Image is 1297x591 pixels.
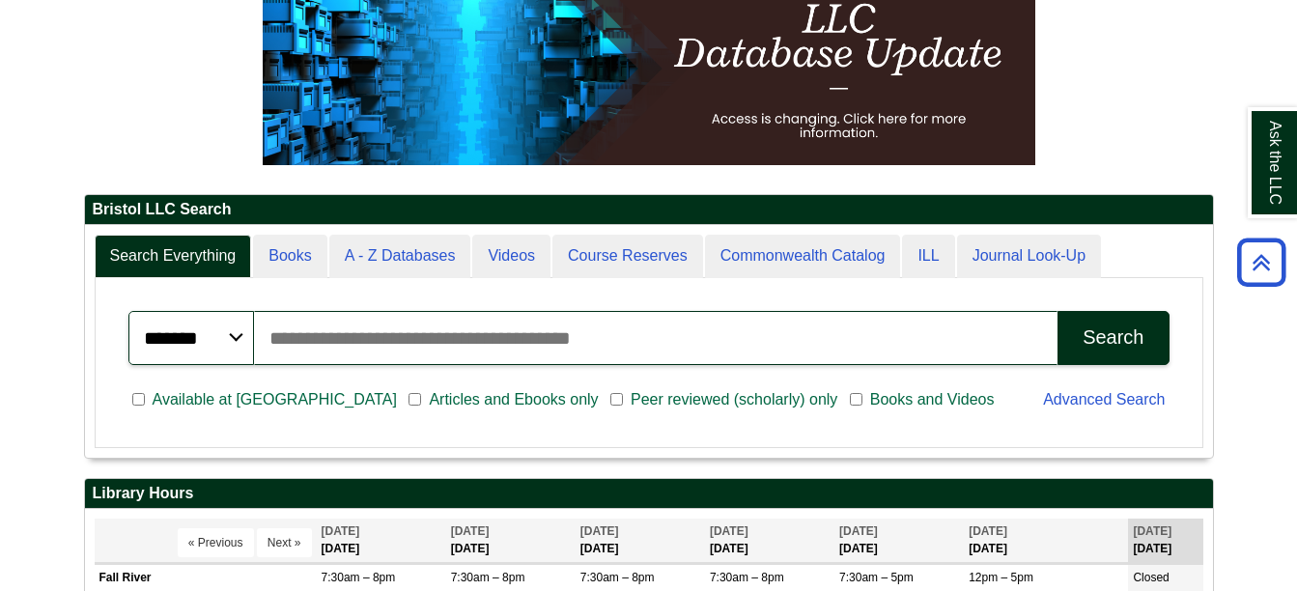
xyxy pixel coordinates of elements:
a: Course Reserves [552,235,703,278]
span: 7:30am – 8pm [710,571,784,584]
a: Back to Top [1230,249,1292,275]
h2: Bristol LLC Search [85,195,1213,225]
a: ILL [902,235,954,278]
span: Available at [GEOGRAPHIC_DATA] [145,388,405,411]
span: 7:30am – 8pm [322,571,396,584]
h2: Library Hours [85,479,1213,509]
th: [DATE] [705,519,834,562]
button: Next » [257,528,312,557]
span: Peer reviewed (scholarly) only [623,388,845,411]
span: [DATE] [580,524,619,538]
td: Fall River [95,564,317,591]
a: Journal Look-Up [957,235,1101,278]
a: A - Z Databases [329,235,471,278]
span: 7:30am – 8pm [580,571,655,584]
span: [DATE] [322,524,360,538]
span: [DATE] [451,524,490,538]
button: Search [1057,311,1169,365]
button: « Previous [178,528,254,557]
span: [DATE] [1133,524,1171,538]
span: 7:30am – 5pm [839,571,914,584]
input: Books and Videos [850,391,862,408]
input: Peer reviewed (scholarly) only [610,391,623,408]
input: Available at [GEOGRAPHIC_DATA] [132,391,145,408]
span: [DATE] [710,524,748,538]
th: [DATE] [576,519,705,562]
input: Articles and Ebooks only [409,391,421,408]
th: [DATE] [834,519,964,562]
th: [DATE] [964,519,1128,562]
span: Articles and Ebooks only [421,388,606,411]
a: Advanced Search [1043,391,1165,408]
a: Videos [472,235,550,278]
th: [DATE] [317,519,446,562]
span: 12pm – 5pm [969,571,1033,584]
span: [DATE] [969,524,1007,538]
a: Commonwealth Catalog [705,235,901,278]
span: Closed [1133,571,1169,584]
a: Search Everything [95,235,252,278]
th: [DATE] [1128,519,1202,562]
span: [DATE] [839,524,878,538]
div: Search [1083,326,1143,349]
span: 7:30am – 8pm [451,571,525,584]
a: Books [253,235,326,278]
th: [DATE] [446,519,576,562]
span: Books and Videos [862,388,1002,411]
